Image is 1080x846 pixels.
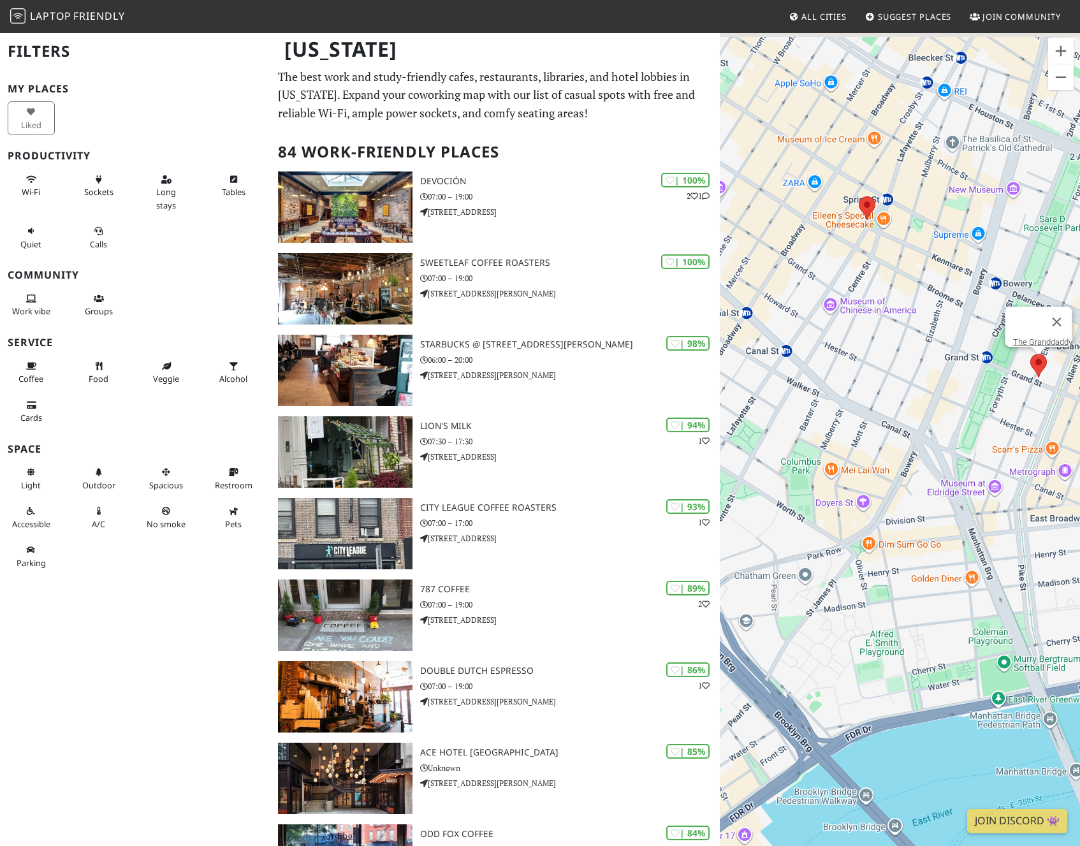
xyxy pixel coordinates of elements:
[420,584,720,595] h3: 787 Coffee
[84,186,113,198] span: Power sockets
[278,580,412,651] img: 787 Coffee
[89,373,108,384] span: Food
[210,462,258,495] button: Restroom
[12,518,50,530] span: Accessible
[666,826,710,840] div: | 84%
[75,500,122,534] button: A/C
[274,32,718,67] h1: [US_STATE]
[698,516,710,529] p: 1
[8,221,55,254] button: Quiet
[420,747,720,758] h3: Ace Hotel [GEOGRAPHIC_DATA]
[75,462,122,495] button: Outdoor
[12,305,50,317] span: People working
[1048,38,1074,64] button: Zoom in
[278,68,713,122] p: The best work and study-friendly cafes, restaurants, libraries, and hotel lobbies in [US_STATE]. ...
[18,373,43,384] span: Coffee
[82,479,115,491] span: Outdoor area
[661,254,710,269] div: | 100%
[965,5,1066,28] a: Join Community
[219,373,247,384] span: Alcohol
[698,598,710,610] p: 2
[420,288,720,300] p: [STREET_ADDRESS][PERSON_NAME]
[420,680,720,692] p: 07:00 – 19:00
[420,666,720,676] h3: Double Dutch Espresso
[210,500,258,534] button: Pets
[10,6,125,28] a: LaptopFriendly LaptopFriendly
[270,416,720,488] a: Lion's Milk | 94% 1 Lion's Milk 07:30 – 17:30 [STREET_ADDRESS]
[967,809,1067,833] a: Join Discord 👾
[698,680,710,692] p: 1
[420,777,720,789] p: [STREET_ADDRESS][PERSON_NAME]
[278,253,412,325] img: Sweetleaf Coffee Roasters
[878,11,952,22] span: Suggest Places
[270,743,720,814] a: Ace Hotel Brooklyn | 85% Ace Hotel [GEOGRAPHIC_DATA] Unknown [STREET_ADDRESS][PERSON_NAME]
[1041,307,1072,337] button: Close
[156,186,176,210] span: Long stays
[270,580,720,651] a: 787 Coffee | 89% 2 787 Coffee 07:00 – 19:00 [STREET_ADDRESS]
[215,479,252,491] span: Restroom
[420,421,720,432] h3: Lion's Milk
[420,176,720,187] h3: Devoción
[666,418,710,432] div: | 94%
[10,8,26,24] img: LaptopFriendly
[153,373,179,384] span: Veggie
[75,169,122,203] button: Sockets
[420,258,720,268] h3: Sweetleaf Coffee Roasters
[75,288,122,322] button: Groups
[278,743,412,814] img: Ace Hotel Brooklyn
[420,435,720,448] p: 07:30 – 17:30
[149,479,183,491] span: Spacious
[8,443,263,455] h3: Space
[982,11,1061,22] span: Join Community
[20,412,42,423] span: Credit cards
[420,829,720,840] h3: Odd Fox Coffee
[420,206,720,218] p: [STREET_ADDRESS]
[420,696,720,708] p: [STREET_ADDRESS][PERSON_NAME]
[92,518,105,530] span: Air conditioned
[147,518,186,530] span: Smoke free
[860,5,957,28] a: Suggest Places
[1012,337,1072,347] a: The Granddaddy
[270,335,720,406] a: Starbucks @ 815 Hutchinson Riv Pkwy | 98% Starbucks @ [STREET_ADDRESS][PERSON_NAME] 06:00 – 20:00...
[8,288,55,322] button: Work vibe
[143,462,190,495] button: Spacious
[278,661,412,733] img: Double Dutch Espresso
[85,305,113,317] span: Group tables
[420,354,720,366] p: 06:00 – 20:00
[666,662,710,677] div: | 86%
[661,173,710,187] div: | 100%
[20,238,41,250] span: Quiet
[420,599,720,611] p: 07:00 – 19:00
[278,498,412,569] img: City League Coffee Roasters
[8,395,55,428] button: Cards
[687,190,710,202] p: 2 1
[420,614,720,626] p: [STREET_ADDRESS]
[278,416,412,488] img: Lion's Milk
[270,498,720,569] a: City League Coffee Roasters | 93% 1 City League Coffee Roasters 07:00 – 17:00 [STREET_ADDRESS]
[90,238,107,250] span: Video/audio calls
[210,356,258,390] button: Alcohol
[210,169,258,203] button: Tables
[420,191,720,203] p: 07:00 – 19:00
[143,356,190,390] button: Veggie
[143,500,190,534] button: No smoke
[784,5,852,28] a: All Cities
[75,221,122,254] button: Calls
[8,539,55,573] button: Parking
[21,479,41,491] span: Natural light
[225,518,242,530] span: Pet friendly
[420,339,720,350] h3: Starbucks @ [STREET_ADDRESS][PERSON_NAME]
[666,336,710,351] div: | 98%
[1048,64,1074,90] button: Zoom out
[8,462,55,495] button: Light
[30,9,71,23] span: Laptop
[698,435,710,447] p: 1
[270,661,720,733] a: Double Dutch Espresso | 86% 1 Double Dutch Espresso 07:00 – 19:00 [STREET_ADDRESS][PERSON_NAME]
[75,356,122,390] button: Food
[420,502,720,513] h3: City League Coffee Roasters
[8,269,263,281] h3: Community
[17,557,46,569] span: Parking
[801,11,847,22] span: All Cities
[420,272,720,284] p: 07:00 – 19:00
[22,186,40,198] span: Stable Wi-Fi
